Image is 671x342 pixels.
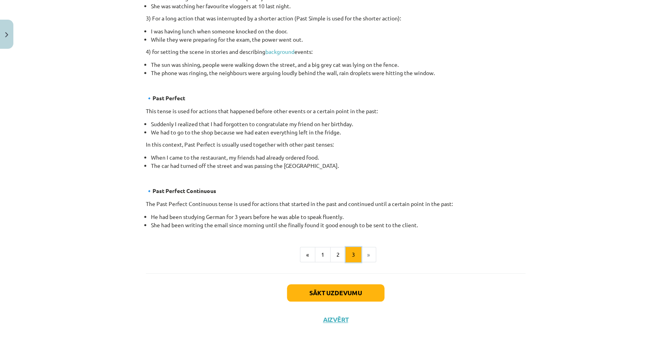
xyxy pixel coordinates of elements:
li: Suddenly I realized that I had forgotten to congratulate my friend on her birthday. [151,120,526,128]
li: The sun was shining, people were walking down the street, and a big grey cat was lying on the fence. [151,61,526,69]
li: He had been studying German for 3 years before he was able to speak fluently. [151,213,526,221]
button: 1 [315,247,331,263]
li: She was watching her favourite vloggers at 10 last night. [151,2,526,10]
li: We had to go to the shop because we had eaten everything left in the fridge. [151,128,526,136]
li: The phone was ringing, the neighbours were arguing loudly behind the wall, rain droplets were hit... [151,69,526,77]
a: background [265,48,294,55]
p: The Past Perfect Continuous tense is used for actions that started in the past and continued unti... [146,200,526,208]
p: 4) for setting the scene in stories and describing events: [146,48,526,56]
button: 2 [330,247,346,263]
b: Past Perfect [153,94,185,101]
li: When I came to the restaurant, my friends had already ordered food. [151,153,526,162]
li: While they were preparing for the exam, the power went out. [151,35,526,44]
li: The car had turned off the street and was passing the [GEOGRAPHIC_DATA]. [151,162,526,170]
p: This tense is used for actions that happened before other events or a certain point in the past: [146,107,526,115]
button: « [300,247,315,263]
li: She had been writing the email since morning until she finally found it good enough to be sent to... [151,221,526,229]
li: I was having lunch when someone knocked on the door. [151,27,526,35]
p: 3) For a long action that was interrupted by a shorter action (Past Simple is used for the shorte... [146,14,526,22]
button: 3 [346,247,361,263]
img: icon-close-lesson-0947bae3869378f0d4975bcd49f059093ad1ed9edebbc8119c70593378902aed.svg [5,32,8,37]
b: Past Perfect Continuous [153,187,216,194]
button: Aizvērt [321,316,351,324]
nav: Page navigation example [146,247,526,263]
p: 🔹 [146,187,526,195]
button: Sākt uzdevumu [287,284,384,302]
p: 🔹 [146,94,526,102]
p: In this context, Past Perfect is usually used together with other past tenses: [146,140,526,149]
